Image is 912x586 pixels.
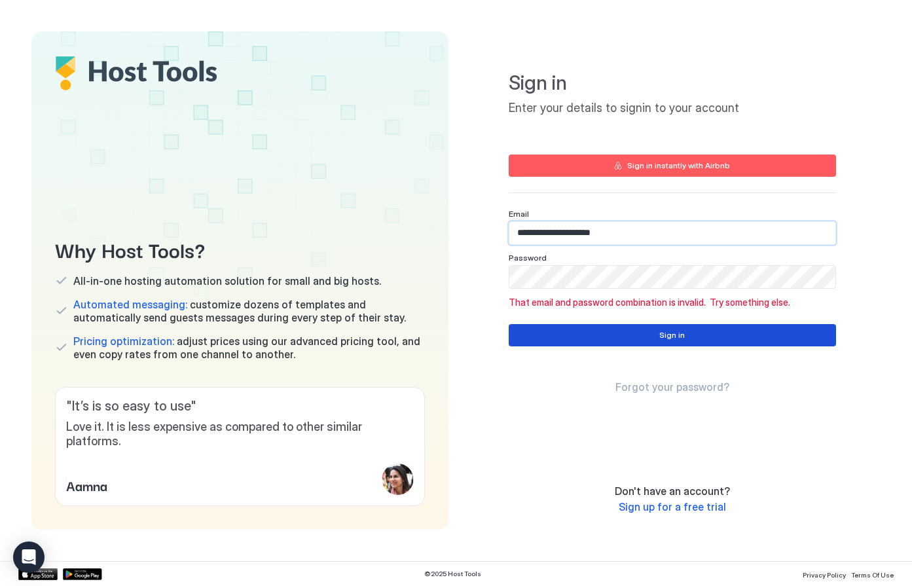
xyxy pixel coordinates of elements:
span: Pricing optimization: [73,335,174,348]
a: Terms Of Use [851,567,894,581]
span: Forgot your password? [615,380,729,394]
span: Automated messaging: [73,298,187,311]
a: Forgot your password? [615,380,729,394]
span: Sign up for a free trial [619,500,726,513]
button: Sign in instantly with Airbnb [509,155,836,177]
span: That email and password combination is invalid. Try something else. [509,297,836,308]
span: Password [509,253,547,263]
span: Privacy Policy [803,571,846,579]
span: © 2025 Host Tools [424,570,481,578]
span: Terms Of Use [851,571,894,579]
span: All-in-one hosting automation solution for small and big hosts. [73,274,381,287]
span: Enter your details to signin to your account [509,101,836,116]
a: Sign up for a free trial [619,500,726,514]
span: " It’s is so easy to use " [66,398,414,414]
span: customize dozens of templates and automatically send guests messages during every step of their s... [73,298,425,324]
span: Sign in [509,71,836,96]
span: Aamna [66,475,107,495]
a: App Store [18,568,58,580]
input: Input Field [509,266,835,288]
a: Google Play Store [63,568,102,580]
span: Email [509,209,529,219]
button: Sign in [509,324,836,346]
div: profile [382,464,414,495]
span: adjust prices using our advanced pricing tool, and even copy rates from one channel to another. [73,335,425,361]
a: Privacy Policy [803,567,846,581]
span: Why Host Tools? [55,234,425,264]
div: Sign in instantly with Airbnb [627,160,730,172]
span: Love it. It is less expensive as compared to other similar platforms. [66,420,414,449]
div: Open Intercom Messenger [13,541,45,573]
span: Don't have an account? [615,485,730,498]
div: Sign in [659,329,685,341]
input: Input Field [509,222,835,244]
